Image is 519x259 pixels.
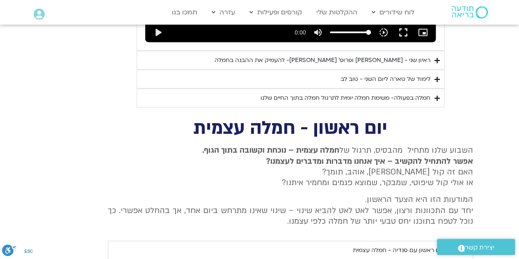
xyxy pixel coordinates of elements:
[137,70,444,89] summary: לימוד של טארה ליום השני - טוב לב
[368,5,418,20] a: לוח שידורים
[261,93,430,103] div: חמלה בפעולה- משימת חמלה יומית לתרגול חמלה בתוך החיים שלנו
[215,55,430,65] div: ראיון שני - [PERSON_NAME] ופרופ׳ [PERSON_NAME]- להעמיק את ההבנה בחמלה
[208,5,239,20] a: עזרה
[137,51,444,70] summary: ראיון שני - [PERSON_NAME] ופרופ׳ [PERSON_NAME]- להעמיק את ההבנה בחמלה
[137,89,444,108] summary: חמלה בפעולה- משימת חמלה יומית לתרגול חמלה בתוך החיים שלנו
[312,5,361,20] a: ההקלטות שלי
[168,5,201,20] a: תמכו בנו
[437,239,515,255] a: יצירת קשר
[465,242,494,253] span: יצירת קשר
[341,74,430,84] div: לימוד של טארה ליום השני - טוב לב
[108,145,473,188] p: השבוע שלנו מתחיל מהבסיס, תרגול של האם זה קול [PERSON_NAME], אוהב, תומך? או אולי קול שיפוטי, שמבקר...
[245,5,306,20] a: קורסים ופעילות
[108,120,473,137] h2: יום ראשון - חמלה עצמית
[452,6,488,18] img: תודעה בריאה
[108,194,473,227] p: המודעות הזו היא הצעד הראשון. יחד עם התכוונות ורצון, אפשר לאט לאט להביא שינוי – שינוי שאינו מתרחש ...
[202,145,473,166] strong: חמלה עצמית – נוכחת וקשובה בתוך הגוף. אפשר להתחיל להקשיב – איך אנחנו מדברות ומדברים לעצמנו?
[353,245,459,255] div: תרגול יום ראשון עם סנדיה - חמלה עצמית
